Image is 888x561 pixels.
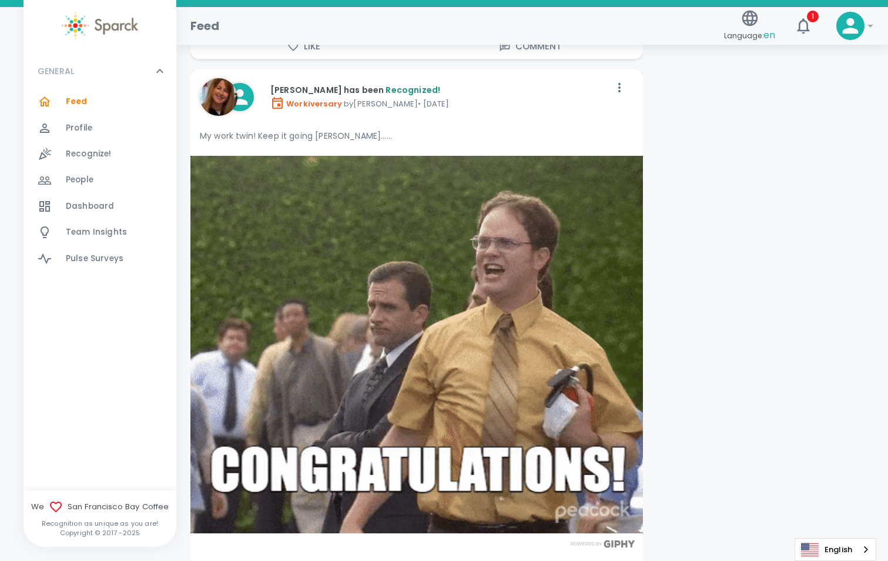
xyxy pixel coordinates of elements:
p: Recognition as unique as you are! [24,519,176,528]
p: My work twin! Keep it going [PERSON_NAME]...... [200,130,634,142]
a: English [795,539,876,560]
a: Recognize! [24,141,176,167]
div: GENERAL [24,89,176,276]
span: Language: [724,28,775,44]
span: Team Insights [66,226,127,238]
div: Language [795,538,876,561]
aside: Language selected: English [795,538,876,561]
div: GENERAL [24,54,176,89]
p: [PERSON_NAME] has been [270,84,610,96]
p: Copyright © 2017 - 2025 [24,528,176,537]
a: Profile [24,115,176,141]
a: Dashboard [24,193,176,219]
button: Language:en [719,5,780,47]
a: Feed [24,89,176,115]
p: by [PERSON_NAME] • [DATE] [270,96,610,110]
button: 1 [789,12,817,40]
h1: Feed [190,16,220,35]
span: Feed [66,96,88,108]
span: Workiversary [270,98,342,109]
img: Sparck logo [62,12,138,39]
img: Powered by GIPHY [568,540,638,547]
span: Recognized! [386,84,440,96]
span: People [66,174,93,186]
span: en [763,28,775,42]
span: Recognize! [66,148,112,160]
a: Team Insights [24,219,176,245]
img: Picture of Sherry Walck [200,78,237,116]
a: People [24,167,176,193]
p: GENERAL [38,65,74,77]
span: 1 [807,11,819,22]
span: Profile [66,122,92,134]
span: We San Francisco Bay Coffee [24,500,176,514]
span: Dashboard [66,201,114,212]
span: Pulse Surveys [66,253,123,265]
a: Sparck logo [24,12,176,39]
a: Pulse Surveys [24,246,176,272]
